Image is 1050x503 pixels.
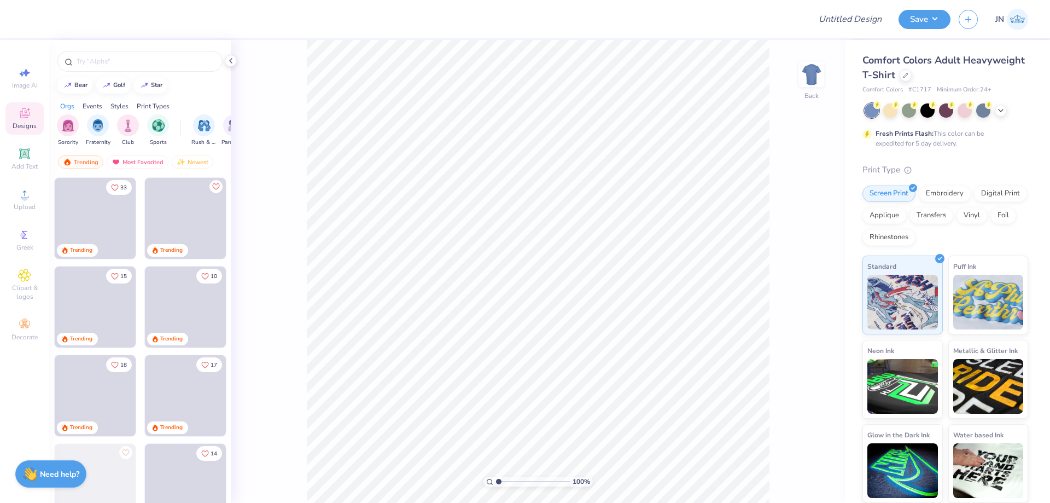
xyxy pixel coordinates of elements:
[919,186,971,202] div: Embroidery
[40,469,79,479] strong: Need help?
[160,246,183,255] div: Trending
[74,82,87,88] div: bear
[120,274,127,279] span: 15
[75,56,215,67] input: Try "Alpha"
[862,186,915,202] div: Screen Print
[160,335,183,343] div: Trending
[62,119,74,132] img: Sorority Image
[151,82,162,88] div: star
[221,114,247,147] button: filter button
[801,63,822,85] img: Back
[804,91,819,101] div: Back
[221,138,247,147] span: Parent's Weekend
[63,82,72,89] img: trend_line.gif
[58,155,103,169] div: Trending
[92,119,104,132] img: Fraternity Image
[96,77,130,94] button: golf
[937,85,991,95] span: Minimum Order: 24 +
[140,82,149,89] img: trend_line.gif
[862,54,1025,82] span: Comfort Colors Adult Heavyweight T-Shirt
[83,101,102,111] div: Events
[16,243,33,252] span: Greek
[117,114,139,147] div: filter for Club
[117,114,139,147] button: filter button
[867,275,938,329] img: Standard
[191,114,217,147] div: filter for Rush & Bid
[57,114,79,147] button: filter button
[909,207,953,224] div: Transfers
[13,122,37,130] span: Designs
[974,186,1027,202] div: Digital Print
[60,101,74,111] div: Orgs
[11,333,38,342] span: Decorate
[990,207,1016,224] div: Foil
[196,446,222,461] button: Like
[86,114,110,147] div: filter for Fraternity
[867,261,896,272] span: Standard
[867,429,930,441] span: Glow in the Dark Ink
[58,138,78,147] span: Sorority
[5,284,44,301] span: Clipart & logos
[953,345,1018,356] span: Metallic & Glitter Ink
[70,246,92,255] div: Trending
[953,443,1024,498] img: Water based Ink
[867,443,938,498] img: Glow in the Dark Ink
[147,114,169,147] button: filter button
[221,114,247,147] div: filter for Parent's Weekend
[211,451,217,456] span: 14
[953,261,976,272] span: Puff Ink
[120,362,127,368] span: 18
[876,129,1010,148] div: This color can be expedited for 5 day delivery.
[172,155,213,169] div: Newest
[862,207,906,224] div: Applique
[120,185,127,190] span: 33
[102,82,111,89] img: trend_line.gif
[810,8,890,30] input: Untitled Design
[211,274,217,279] span: 10
[177,158,185,166] img: Newest.gif
[953,359,1024,414] img: Metallic & Glitter Ink
[876,129,934,138] strong: Fresh Prints Flash:
[86,114,110,147] button: filter button
[147,114,169,147] div: filter for Sports
[160,424,183,432] div: Trending
[995,9,1028,30] a: JN
[956,207,987,224] div: Vinyl
[57,114,79,147] div: filter for Sorority
[57,77,92,94] button: bear
[196,269,222,284] button: Like
[70,335,92,343] div: Trending
[995,13,1004,26] span: JN
[862,229,915,246] div: Rhinestones
[106,269,132,284] button: Like
[867,345,894,356] span: Neon Ink
[106,180,132,195] button: Like
[112,158,120,166] img: most_fav.gif
[119,446,132,459] button: Like
[862,164,1028,176] div: Print Type
[211,362,217,368] span: 17
[953,429,1004,441] span: Water based Ink
[228,119,241,132] img: Parent's Weekend Image
[152,119,165,132] img: Sports Image
[867,359,938,414] img: Neon Ink
[106,357,132,372] button: Like
[137,101,170,111] div: Print Types
[14,203,36,211] span: Upload
[150,138,167,147] span: Sports
[122,119,134,132] img: Club Image
[191,114,217,147] button: filter button
[63,158,72,166] img: trending.gif
[573,477,590,487] span: 100 %
[110,101,129,111] div: Styles
[196,357,222,372] button: Like
[191,138,217,147] span: Rush & Bid
[953,275,1024,329] img: Puff Ink
[70,424,92,432] div: Trending
[134,77,167,94] button: star
[11,162,38,171] span: Add Text
[107,155,168,169] div: Most Favorited
[122,138,134,147] span: Club
[908,85,931,95] span: # C1717
[899,10,950,29] button: Save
